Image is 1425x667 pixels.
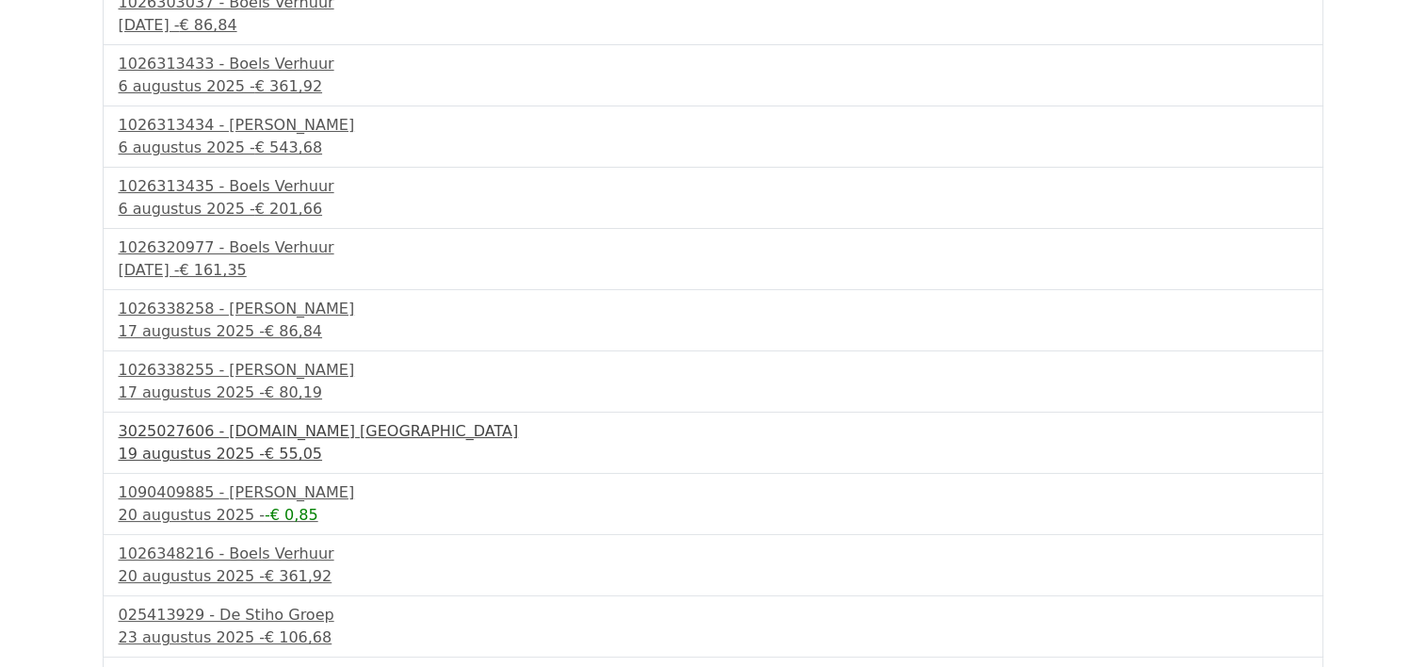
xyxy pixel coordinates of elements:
div: 17 augustus 2025 - [119,382,1307,404]
div: 1026338258 - [PERSON_NAME] [119,298,1307,320]
a: 1026313433 - Boels Verhuur6 augustus 2025 -€ 361,92 [119,53,1307,98]
span: € 106,68 [265,628,332,646]
span: € 201,66 [255,200,322,218]
a: 1026313435 - Boels Verhuur6 augustus 2025 -€ 201,66 [119,175,1307,220]
div: 17 augustus 2025 - [119,320,1307,343]
div: 025413929 - De Stiho Groep [119,604,1307,626]
span: € 55,05 [265,445,322,463]
a: 3025027606 - [DOMAIN_NAME] [GEOGRAPHIC_DATA]19 augustus 2025 -€ 55,05 [119,420,1307,465]
span: € 86,84 [179,16,236,34]
span: € 361,92 [255,77,322,95]
div: [DATE] - [119,14,1307,37]
div: 23 augustus 2025 - [119,626,1307,649]
div: 6 augustus 2025 - [119,137,1307,159]
span: € 161,35 [179,261,246,279]
div: 20 augustus 2025 - [119,565,1307,588]
div: 1026313435 - Boels Verhuur [119,175,1307,198]
a: 1026313434 - [PERSON_NAME]6 augustus 2025 -€ 543,68 [119,114,1307,159]
a: 1026338258 - [PERSON_NAME]17 augustus 2025 -€ 86,84 [119,298,1307,343]
a: 025413929 - De Stiho Groep23 augustus 2025 -€ 106,68 [119,604,1307,649]
div: 1026348216 - Boels Verhuur [119,543,1307,565]
div: 1026320977 - Boels Verhuur [119,236,1307,259]
div: 1090409885 - [PERSON_NAME] [119,481,1307,504]
div: 6 augustus 2025 - [119,75,1307,98]
div: 1026338255 - [PERSON_NAME] [119,359,1307,382]
span: -€ 0,85 [265,506,318,524]
div: 20 augustus 2025 - [119,504,1307,527]
a: 1090409885 - [PERSON_NAME]20 augustus 2025 --€ 0,85 [119,481,1307,527]
div: 19 augustus 2025 - [119,443,1307,465]
span: € 543,68 [255,138,322,156]
a: 1026338255 - [PERSON_NAME]17 augustus 2025 -€ 80,19 [119,359,1307,404]
span: € 86,84 [265,322,322,340]
a: 1026348216 - Boels Verhuur20 augustus 2025 -€ 361,92 [119,543,1307,588]
div: 3025027606 - [DOMAIN_NAME] [GEOGRAPHIC_DATA] [119,420,1307,443]
span: € 80,19 [265,383,322,401]
div: 1026313433 - Boels Verhuur [119,53,1307,75]
div: 6 augustus 2025 - [119,198,1307,220]
a: 1026320977 - Boels Verhuur[DATE] -€ 161,35 [119,236,1307,282]
span: € 361,92 [265,567,332,585]
div: 1026313434 - [PERSON_NAME] [119,114,1307,137]
div: [DATE] - [119,259,1307,282]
